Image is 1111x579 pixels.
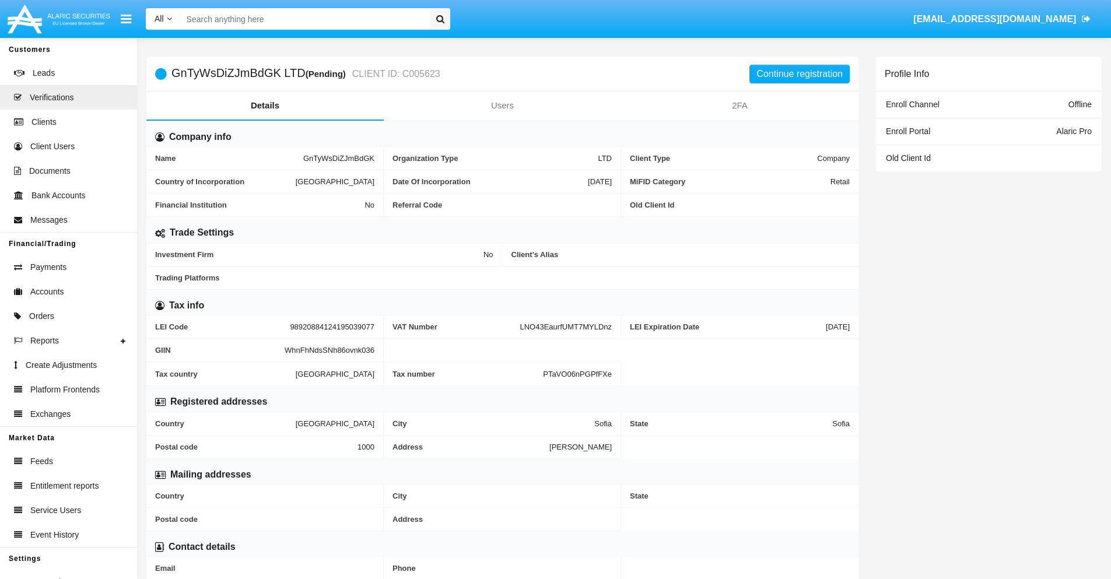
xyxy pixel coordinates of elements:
[303,154,374,163] span: GnTyWsDiZJmBdGK
[598,154,612,163] span: LTD
[749,65,850,83] button: Continue registration
[155,369,296,378] span: Tax country
[511,250,850,259] span: Client’s Alias
[30,480,99,492] span: Entitlement reports
[908,3,1096,36] a: [EMAIL_ADDRESS][DOMAIN_NAME]
[365,201,374,209] span: No
[169,541,236,553] h6: Contact details
[171,67,440,80] h5: GnTyWsDiZJmBdGK LTD
[483,250,493,259] span: No
[30,529,79,541] span: Event History
[30,92,73,104] span: Verifications
[621,92,858,120] a: 2FA
[588,177,612,186] span: [DATE]
[155,250,483,259] span: Investment Firm
[30,214,68,226] span: Messages
[296,369,374,378] span: [GEOGRAPHIC_DATA]
[349,69,440,79] small: CLIENT ID: C005623
[155,322,290,331] span: LEI Code
[155,564,374,573] span: Email
[913,14,1076,24] span: [EMAIL_ADDRESS][DOMAIN_NAME]
[169,131,232,143] h6: Company info
[630,492,850,500] span: State
[594,419,612,428] span: Sofia
[169,299,204,312] h6: Tax info
[170,468,251,481] h6: Mailing addresses
[630,201,850,209] span: Old Client Id
[392,564,612,573] span: Phone
[146,92,384,120] a: Details
[30,261,66,273] span: Payments
[520,322,612,331] span: LNO43EaurfUMT7MYLDnz
[6,2,112,36] img: Logo image
[30,504,81,517] span: Service Users
[26,359,97,371] span: Create Adjustments
[290,322,374,331] span: 98920884124195039077
[817,154,850,163] span: Company
[630,419,832,428] span: State
[549,443,612,451] span: [PERSON_NAME]
[543,370,612,378] span: PTaVO06nPGPfFXe
[181,8,426,30] input: Search
[33,67,55,79] span: Leads
[155,14,164,23] span: All
[630,177,830,186] span: MiFID Category
[30,455,53,468] span: Feeds
[1068,100,1092,109] span: Offline
[30,384,100,396] span: Platform Frontends
[30,286,64,298] span: Accounts
[886,127,930,136] span: Enroll Portal
[155,346,285,355] span: GIIN
[155,443,358,451] span: Postal code
[392,322,520,331] span: VAT Number
[885,68,929,79] h6: Profile Info
[358,443,374,451] span: 1000
[29,310,54,322] span: Orders
[886,100,940,109] span: Enroll Channel
[392,419,594,428] span: City
[392,154,598,163] span: Organization Type
[30,335,59,347] span: Reports
[392,443,549,451] span: Address
[392,177,588,186] span: Date Of Incorporation
[155,201,365,209] span: Financial Institution
[296,177,374,186] span: [GEOGRAPHIC_DATA]
[155,273,850,282] span: Trading Platforms
[155,492,374,500] span: Country
[155,154,303,163] span: Name
[832,419,850,428] span: Sofia
[29,165,71,177] span: Documents
[155,515,374,524] span: Postal code
[1056,127,1092,136] span: Alaric Pro
[30,141,75,153] span: Client Users
[31,116,57,128] span: Clients
[630,154,817,163] span: Client Type
[306,67,349,80] div: (Pending)
[31,190,86,202] span: Bank Accounts
[296,419,374,428] span: [GEOGRAPHIC_DATA]
[630,322,826,331] span: LEI Expiration Date
[155,177,296,186] span: Country of Incorporation
[146,13,181,25] a: All
[30,408,71,420] span: Exchanges
[392,515,612,524] span: Address
[886,153,931,163] span: Old Client Id
[384,92,621,120] a: Users
[170,226,234,239] h6: Trade Settings
[830,177,850,186] span: Retail
[392,370,543,378] span: Tax number
[285,346,374,355] span: WhnFhNdsSNh86ovnk036
[392,492,612,500] span: City
[155,419,296,428] span: Country
[170,395,267,408] h6: Registered addresses
[826,322,850,331] span: [DATE]
[392,201,612,209] span: Referral Code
